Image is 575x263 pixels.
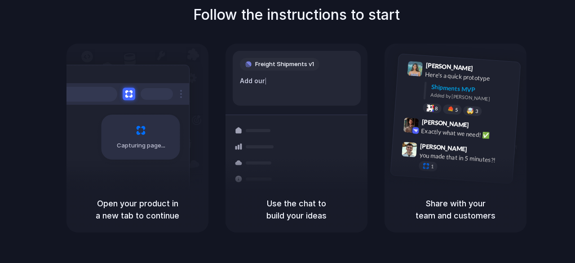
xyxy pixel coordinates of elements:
div: Added by [PERSON_NAME] [430,91,513,104]
span: 1 [431,164,434,169]
span: Freight Shipments v1 [255,60,314,69]
span: 8 [435,106,438,111]
div: Here's a quick prototype [425,70,515,85]
span: 3 [475,109,478,114]
div: Exactly what we need! ✅ [421,126,511,142]
span: 9:41 AM [476,65,494,76]
span: | [265,77,267,85]
div: Add our [240,76,354,86]
div: you made that in 5 minutes?! [419,150,509,165]
span: 9:42 AM [472,121,490,132]
span: [PERSON_NAME] [421,117,469,130]
span: [PERSON_NAME] [425,60,473,73]
div: Shipments MVP [431,82,514,97]
span: 5 [455,107,458,112]
h1: Follow the instructions to start [193,4,400,26]
h5: Share with your team and customers [395,197,516,222]
h5: Open your product in a new tab to continue [77,197,198,222]
h5: Use the chat to build your ideas [236,197,357,222]
div: 🤯 [467,107,474,114]
span: [PERSON_NAME] [420,141,468,154]
span: 9:47 AM [470,145,488,156]
span: Capturing page [117,141,167,150]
